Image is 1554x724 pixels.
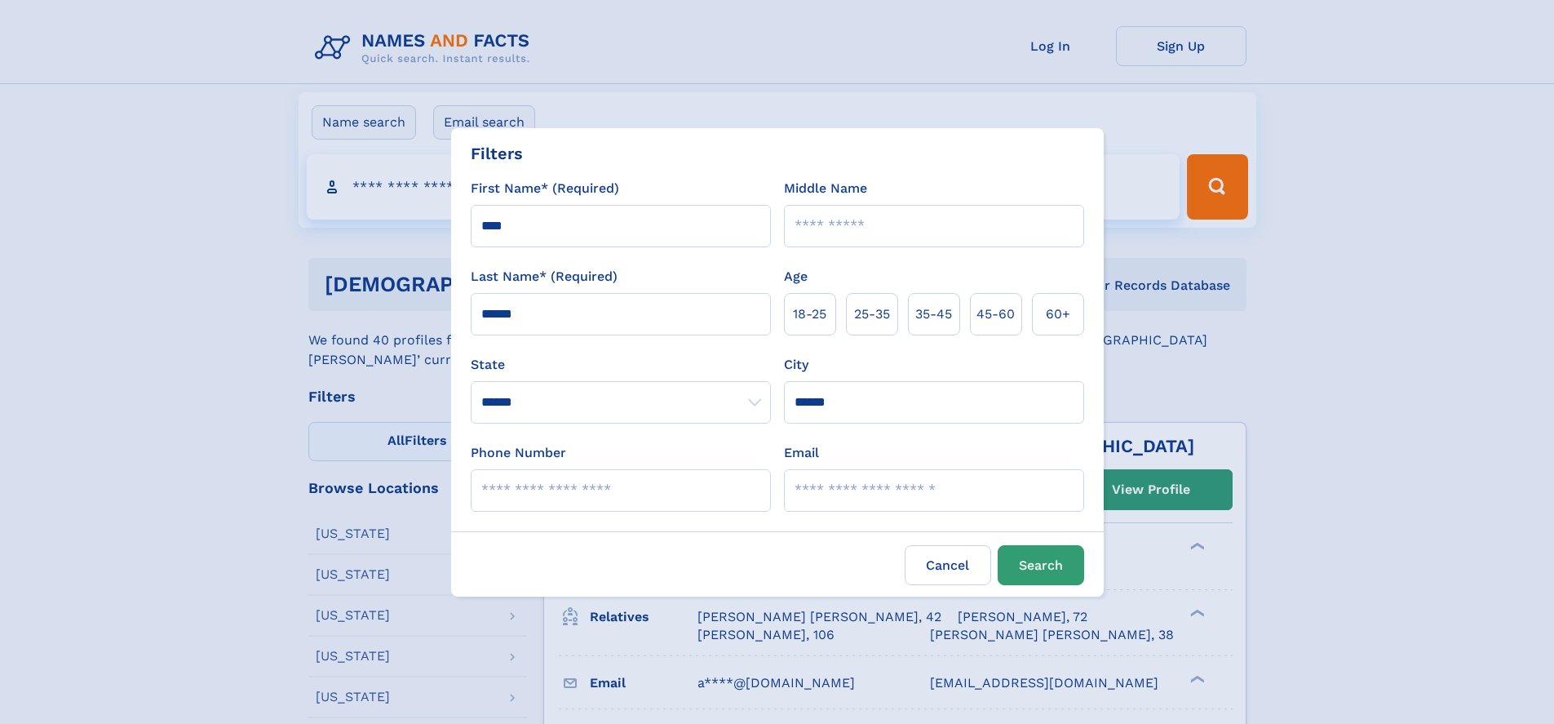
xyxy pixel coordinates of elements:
span: 35‑45 [915,304,952,324]
label: Age [784,267,808,286]
label: Last Name* (Required) [471,267,618,286]
span: 25‑35 [854,304,890,324]
label: First Name* (Required) [471,179,619,198]
div: Filters [471,141,523,166]
label: Cancel [905,545,991,585]
label: Email [784,443,819,463]
span: 45‑60 [976,304,1015,324]
span: 18‑25 [793,304,826,324]
label: City [784,355,808,375]
label: Middle Name [784,179,867,198]
label: Phone Number [471,443,566,463]
label: State [471,355,771,375]
button: Search [998,545,1084,585]
span: 60+ [1046,304,1070,324]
